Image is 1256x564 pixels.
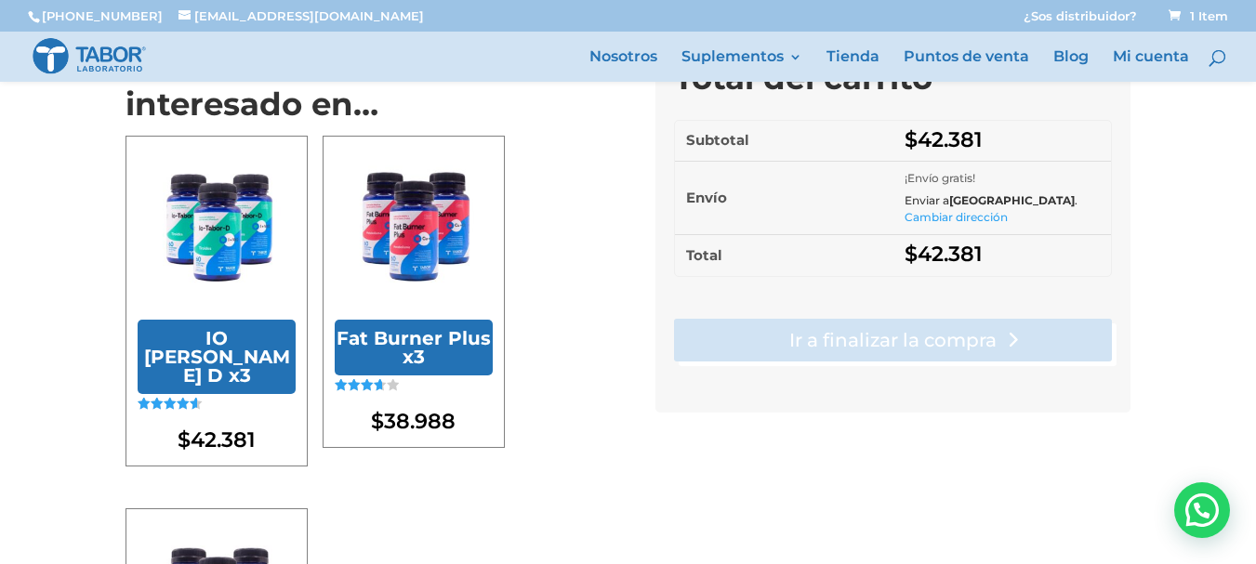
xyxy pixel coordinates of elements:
a: Ir a finalizar la compra [674,319,1112,361]
h2: IO [PERSON_NAME] D x3 [138,320,296,394]
strong: [GEOGRAPHIC_DATA] [949,193,1075,207]
label: ¡Envío gratis! [905,171,975,185]
span: 1 Item [1169,8,1228,23]
a: [EMAIL_ADDRESS][DOMAIN_NAME] [178,8,424,23]
span: $ [371,408,384,434]
span: Valorado en de 5 [138,398,196,464]
div: Hola! Cómo puedo ayudarte? WhatsApp contact [1174,482,1230,538]
a: Puntos de venta [904,50,1029,82]
a: Mi cuenta [1113,50,1189,82]
a: 1 Item [1165,8,1228,23]
th: Total [675,234,892,276]
a: IO Tabor D x3IO [PERSON_NAME] D x3Valorado en 4.56 de 5 $42.381 [138,149,296,454]
bdi: 42.381 [905,126,983,152]
bdi: 42.381 [178,426,256,453]
div: Valorado en 4.56 de 5 [138,398,202,410]
p: Enviar a . [905,192,1100,209]
img: IO Tabor D x3 [138,149,296,307]
img: Fat Burner Plus x3 [335,149,493,307]
th: Subtotal [675,121,892,162]
a: Fat Burner Plus x3Fat Burner Plus x3Valorado en 3.67 de 5 $38.988 [335,149,493,436]
a: Nosotros [589,50,657,82]
a: Cambiar dirección [905,210,1008,224]
bdi: 42.381 [905,241,983,267]
a: Tienda [826,50,879,82]
h2: Puede que estés interesado en… [126,38,506,136]
th: Envío [675,161,892,234]
span: $ [178,426,191,453]
a: ¿Sos distribuidor? [1024,10,1137,32]
span: Valorado en de 5 [335,379,382,445]
h2: Fat Burner Plus x3 [335,320,493,375]
span: $ [905,126,918,152]
a: Suplementos [681,50,802,82]
a: [PHONE_NUMBER] [42,8,163,23]
bdi: 38.988 [371,408,456,434]
a: Blog [1053,50,1089,82]
div: Valorado en 3.67 de 5 [335,379,399,391]
span: $ [905,241,918,267]
img: Laboratorio Tabor [32,36,147,76]
h2: Total del carrito [674,57,1112,111]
